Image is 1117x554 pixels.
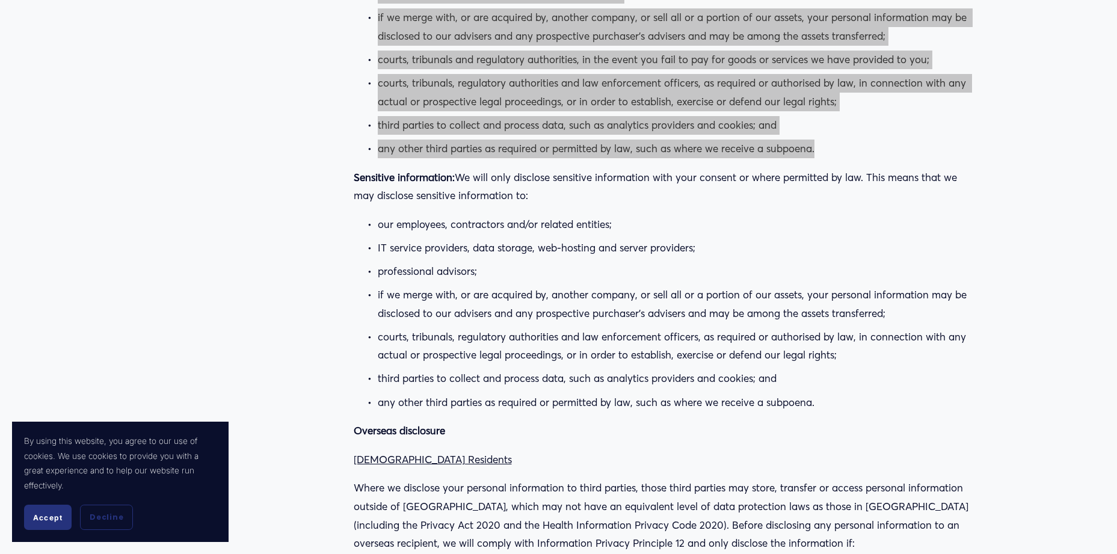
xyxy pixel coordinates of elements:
[24,434,217,493] p: By using this website, you agree to our use of cookies. We use cookies to provide you with a grea...
[378,369,979,388] p: third parties to collect and process data, such as analytics providers and cookies; and
[378,328,979,365] p: courts, tribunals, regulatory authorities and law enforcement officers, as required or authorised...
[378,8,979,45] p: if we merge with, or are acquired by, another company, or sell all or a portion of our assets, yo...
[378,74,979,111] p: courts, tribunals, regulatory authorities and law enforcement officers, as required or authorised...
[354,479,979,552] p: Where we disclose your personal information to third parties, those third parties may store, tran...
[354,424,445,437] strong: Overseas disclosure
[378,116,979,135] p: third parties to collect and process data, such as analytics providers and cookies; and
[378,239,979,257] p: IT service providers, data storage, web-hosting and server providers;
[90,512,123,523] span: Decline
[378,140,979,158] p: any other third parties as required or permitted by law, such as where we receive a subpoena.
[80,505,133,530] button: Decline
[24,505,72,530] button: Accept
[12,422,229,542] section: Cookie banner
[378,393,979,412] p: any other third parties as required or permitted by law, such as where we receive a subpoena.
[354,168,979,205] p: We will only disclose sensitive information with your consent or where permitted by law. This mea...
[378,262,979,281] p: professional advisors;
[378,51,979,69] p: courts, tribunals and regulatory authorities, in the event you fail to pay for goods or services ...
[354,453,512,466] span: [DEMOGRAPHIC_DATA] Residents
[33,513,63,522] span: Accept
[354,171,455,183] strong: Sensitive information:
[378,215,979,234] p: our employees, contractors and/or related entities;
[378,286,979,322] p: if we merge with, or are acquired by, another company, or sell all or a portion of our assets, yo...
